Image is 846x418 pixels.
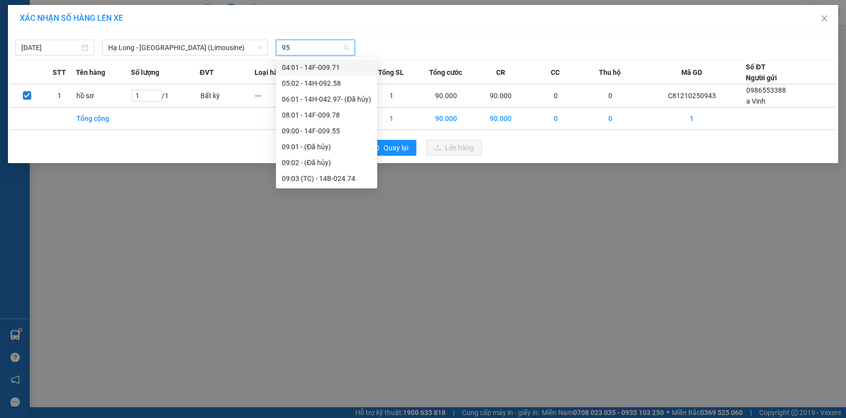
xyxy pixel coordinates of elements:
span: Số lượng [131,67,159,78]
input: 12/10/2025 [21,42,79,53]
span: Loại hàng [255,67,286,78]
div: 09:00 - 14F-009.55 [282,125,371,136]
span: CC [551,67,560,78]
td: 90.000 [473,108,528,130]
strong: 024 3236 3236 - [54,38,148,55]
span: Gửi hàng Hạ Long: Hotline: [58,66,144,93]
span: XÁC NHẬN SỐ HÀNG LÊN XE [20,13,123,23]
div: 09:02 - (Đã hủy) [282,157,371,168]
span: Quay lại [384,142,408,153]
span: STT [53,67,66,78]
td: 0 [528,84,583,108]
span: a Vinh [746,97,766,105]
td: 1 [364,108,418,130]
td: Bất kỳ [200,84,255,108]
td: 1 [638,108,746,130]
div: 09:01 - (Đã hủy) [282,141,371,152]
td: 1 [364,84,418,108]
td: Tổng cộng [76,108,130,130]
span: down [257,45,262,51]
div: Số ĐT Người gửi [746,61,777,83]
td: hồ sơ [76,84,130,108]
span: Thu hộ [599,67,621,78]
div: 06:01 - 14H-042.97 - (Đã hủy) [282,94,371,105]
div: 08:01 - 14F-009.78 [282,110,371,120]
td: 90.000 [419,84,473,108]
span: Tổng cước [429,67,462,78]
div: 04:01 - 14F-009.71 [282,62,371,73]
span: close [820,14,828,22]
span: Tổng SL [378,67,404,78]
td: 0 [583,84,637,108]
strong: 0888 827 827 - 0848 827 827 [69,47,148,64]
span: ĐVT [200,67,214,78]
td: 0 [528,108,583,130]
span: Hạ Long - Hà Nội (Limousine) [108,40,262,55]
span: Mã GD [681,67,702,78]
div: 05:02 - 14H-092.58 [282,78,371,89]
strong: Công ty TNHH Phúc Xuyên [59,5,142,26]
button: Close [810,5,838,33]
span: CR [496,67,505,78]
td: C81210250943 [638,84,746,108]
td: / 1 [131,84,200,108]
td: 90.000 [419,108,473,130]
td: 90.000 [473,84,528,108]
td: 0 [583,108,637,130]
div: 09:03 (TC) - 14B-024.74 [282,173,371,184]
span: Tên hàng [76,67,105,78]
span: Gửi hàng [GEOGRAPHIC_DATA]: Hotline: [53,29,148,64]
button: rollbackQuay lại [365,140,416,156]
td: 1 [43,84,76,108]
span: 0986553388 [746,86,786,94]
td: --- [255,84,309,108]
button: uploadLên hàng [426,140,482,156]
